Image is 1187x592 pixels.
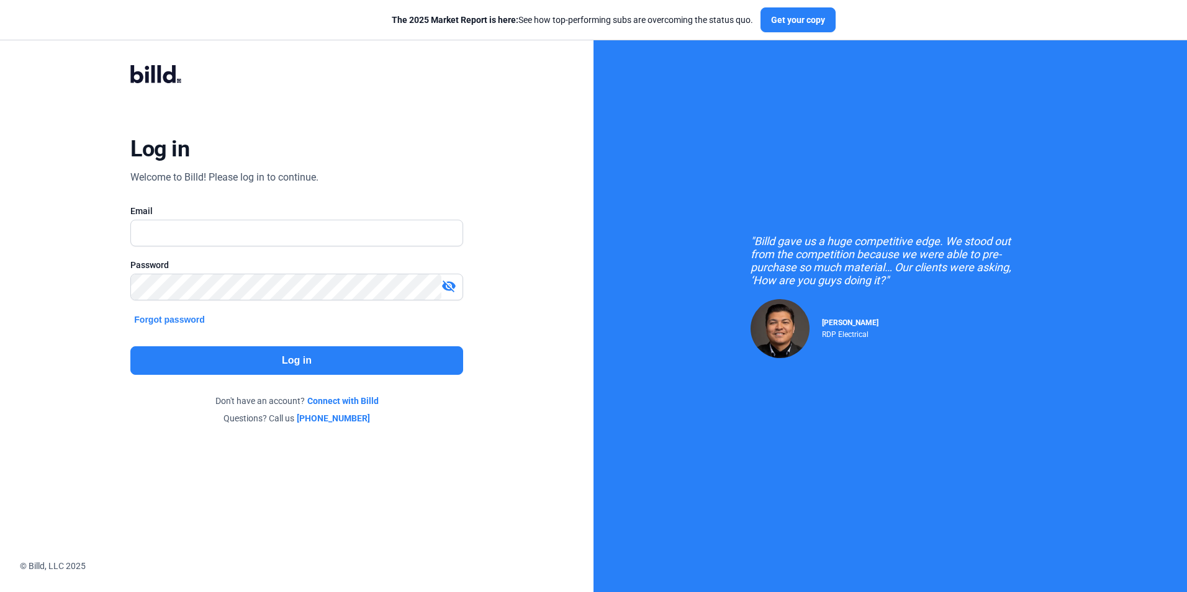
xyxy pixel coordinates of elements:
div: Welcome to Billd! Please log in to continue. [130,170,318,185]
a: [PHONE_NUMBER] [297,412,370,424]
div: Questions? Call us [130,412,463,424]
button: Log in [130,346,463,375]
div: "Billd gave us a huge competitive edge. We stood out from the competition because we were able to... [751,235,1030,287]
img: Raul Pacheco [751,299,810,358]
div: Password [130,259,463,271]
div: Email [130,205,463,217]
span: [PERSON_NAME] [822,318,878,327]
div: RDP Electrical [822,327,878,339]
span: The 2025 Market Report is here: [392,15,518,25]
button: Get your copy [760,7,836,32]
button: Forgot password [130,313,209,326]
div: Don't have an account? [130,395,463,407]
div: See how top-performing subs are overcoming the status quo. [392,14,753,26]
div: Log in [130,135,189,163]
a: Connect with Billd [307,395,379,407]
mat-icon: visibility_off [441,279,456,294]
